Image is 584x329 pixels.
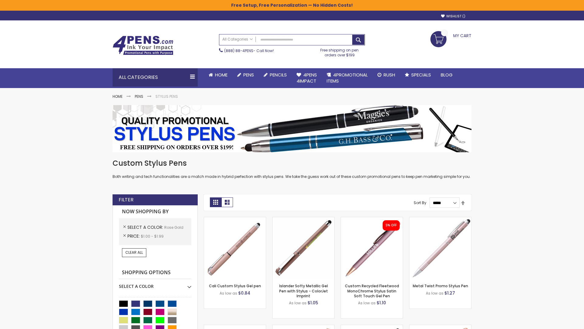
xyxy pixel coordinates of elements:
[155,94,178,99] strong: Stylus Pens
[127,224,164,230] span: Select A Color
[113,105,471,152] img: Stylus Pens
[135,94,143,99] a: Pens
[232,68,259,82] a: Pens
[270,72,287,78] span: Pencils
[297,72,317,84] span: 4Pens 4impact
[341,217,403,279] img: Custom Recycled Fleetwood MonoChrome Stylus Satin Soft Touch Gel Pen-Rose Gold
[141,234,164,239] span: $1.00 - $1.99
[444,290,455,296] span: $1.27
[322,68,373,88] a: 4PROMOTIONALITEMS
[220,291,237,296] span: As low as
[127,233,141,239] span: Price
[209,283,261,288] a: Cali Custom Stylus Gel pen
[279,283,328,298] a: Islander Softy Metallic Gel Pen with Stylus - ColorJet Imprint
[411,72,431,78] span: Specials
[409,217,471,279] img: Metal Twist Promo Stylus Pen-Rose gold
[377,300,386,306] span: $1.10
[409,217,471,222] a: Metal Twist Promo Stylus Pen-Rose gold
[441,72,453,78] span: Blog
[314,45,365,58] div: Free shipping on pen orders over $199
[164,225,183,230] span: Rose Gold
[441,14,465,19] a: Wishlist
[113,68,198,87] div: All Categories
[125,250,143,255] span: Clear All
[259,68,292,82] a: Pencils
[289,300,307,306] span: As low as
[122,248,146,257] a: Clear All
[119,205,191,218] strong: Now Shopping by
[219,34,256,44] a: All Categories
[345,283,399,298] a: Custom Recycled Fleetwood MonoChrome Stylus Satin Soft Touch Gel Pen
[243,72,254,78] span: Pens
[204,217,266,222] a: Cali Custom Stylus Gel pen-Rose Gold
[386,223,397,228] div: 5% OFF
[327,72,368,84] span: 4PROMOTIONAL ITEMS
[204,217,266,279] img: Cali Custom Stylus Gel pen-Rose Gold
[119,196,134,203] strong: Filter
[113,158,471,179] div: Both writing and tech functionalities are a match made in hybrid perfection with stylus pens. We ...
[113,36,173,55] img: 4Pens Custom Pens and Promotional Products
[273,217,334,279] img: Islander Softy Metallic Gel Pen with Stylus - ColorJet Imprint-Rose Gold
[113,158,471,168] h1: Custom Stylus Pens
[210,197,221,207] strong: Grid
[224,48,253,53] a: (888) 88-4PENS
[436,68,457,82] a: Blog
[426,291,443,296] span: As low as
[119,279,191,289] div: Select A Color
[119,266,191,279] strong: Shopping Options
[222,37,253,42] span: All Categories
[341,217,403,222] a: Custom Recycled Fleetwood MonoChrome Stylus Satin Soft Touch Gel Pen-Rose Gold
[215,72,228,78] span: Home
[384,72,395,78] span: Rush
[113,94,123,99] a: Home
[358,300,376,306] span: As low as
[238,290,250,296] span: $0.84
[400,68,436,82] a: Specials
[273,217,334,222] a: Islander Softy Metallic Gel Pen with Stylus - ColorJet Imprint-Rose Gold
[204,68,232,82] a: Home
[292,68,322,88] a: 4Pens4impact
[373,68,400,82] a: Rush
[308,300,318,306] span: $1.05
[413,283,468,288] a: Metal Twist Promo Stylus Pen
[224,48,274,53] span: - Call Now!
[414,200,426,205] label: Sort By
